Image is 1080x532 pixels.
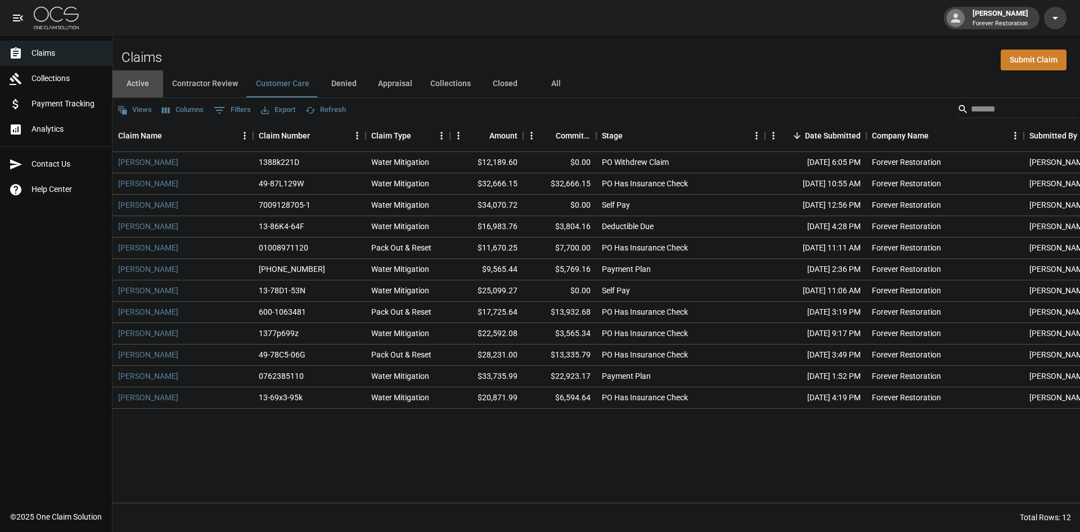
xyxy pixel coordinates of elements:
[872,199,941,211] div: Forever Restoration
[765,280,866,302] div: [DATE] 11:06 AM
[118,349,178,360] a: [PERSON_NAME]
[371,221,429,232] div: Water Mitigation
[1020,512,1071,523] div: Total Rows: 12
[523,366,596,387] div: $22,923.17
[872,221,941,232] div: Forever Restoration
[211,101,254,119] button: Show filters
[866,120,1024,151] div: Company Name
[371,306,431,318] div: Pack Out & Reset
[872,392,941,403] div: Forever Restoration
[489,120,517,151] div: Amount
[31,98,103,110] span: Payment Tracking
[748,127,765,144] button: Menu
[371,242,431,253] div: Pack Out & Reset
[259,285,305,296] div: 13-78D1-53N
[411,128,427,144] button: Sort
[31,184,103,195] span: Help Center
[259,370,304,382] div: 0762385110
[259,306,306,318] div: 600-1063481
[765,387,866,409] div: [DATE] 4:19 PM
[602,157,669,168] div: PO Withdrew Claim
[523,173,596,195] div: $32,666.15
[159,101,206,119] button: Select columns
[765,259,866,280] div: [DATE] 2:36 PM
[765,366,866,387] div: [DATE] 1:52 PM
[805,120,861,151] div: Date Submitted
[258,101,298,119] button: Export
[450,195,523,216] div: $34,070.72
[259,120,310,151] div: Claim Number
[872,306,941,318] div: Forever Restoration
[523,259,596,280] div: $5,769.16
[259,242,308,253] div: 01008971120
[1029,120,1077,151] div: Submitted By
[872,157,941,168] div: Forever Restoration
[523,120,596,151] div: Committed Amount
[259,157,299,168] div: 1388k221D
[968,8,1033,28] div: [PERSON_NAME]
[259,178,304,189] div: 49-87L129W
[765,127,782,144] button: Menu
[556,120,591,151] div: Committed Amount
[450,152,523,173] div: $12,189.60
[765,152,866,173] div: [DATE] 6:05 PM
[112,70,1080,97] div: dynamic tabs
[765,195,866,216] div: [DATE] 12:56 PM
[789,128,805,144] button: Sort
[523,387,596,409] div: $6,594.64
[349,127,366,144] button: Menu
[118,120,162,151] div: Claim Name
[118,328,178,339] a: [PERSON_NAME]
[765,302,866,323] div: [DATE] 3:19 PM
[118,392,178,403] a: [PERSON_NAME]
[929,128,944,144] button: Sort
[872,328,941,339] div: Forever Restoration
[450,302,523,323] div: $17,725.64
[602,263,651,275] div: Payment Plan
[602,178,688,189] div: PO Has Insurance Check
[872,120,929,151] div: Company Name
[450,173,523,195] div: $32,666.15
[371,263,429,275] div: Water Mitigation
[872,285,941,296] div: Forever Restoration
[371,199,429,211] div: Water Mitigation
[765,345,866,366] div: [DATE] 3:49 PM
[872,242,941,253] div: Forever Restoration
[450,238,523,259] div: $11,670.25
[118,285,178,296] a: [PERSON_NAME]
[112,70,163,97] button: Active
[10,511,102,522] div: © 2025 One Claim Solution
[474,128,489,144] button: Sort
[366,120,450,151] div: Claim Type
[247,70,318,97] button: Customer Care
[450,280,523,302] div: $25,099.27
[450,120,523,151] div: Amount
[957,100,1078,120] div: Search
[523,216,596,238] div: $3,804.16
[480,70,530,97] button: Closed
[450,216,523,238] div: $16,983.76
[162,128,178,144] button: Sort
[369,70,421,97] button: Appraisal
[259,349,305,360] div: 49-78C5-06G
[31,158,103,170] span: Contact Us
[602,221,654,232] div: Deductible Due
[253,120,366,151] div: Claim Number
[523,127,540,144] button: Menu
[523,238,596,259] div: $7,700.00
[602,242,688,253] div: PO Has Insurance Check
[259,392,303,403] div: 13-69x3-95k
[450,127,467,144] button: Menu
[765,173,866,195] div: [DATE] 10:55 AM
[1007,127,1024,144] button: Menu
[7,7,29,29] button: open drawer
[303,101,349,119] button: Refresh
[118,370,178,382] a: [PERSON_NAME]
[371,349,431,360] div: Pack Out & Reset
[530,70,581,97] button: All
[602,349,688,360] div: PO Has Insurance Check
[1001,50,1066,70] a: Submit Claim
[540,128,556,144] button: Sort
[31,73,103,84] span: Collections
[872,178,941,189] div: Forever Restoration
